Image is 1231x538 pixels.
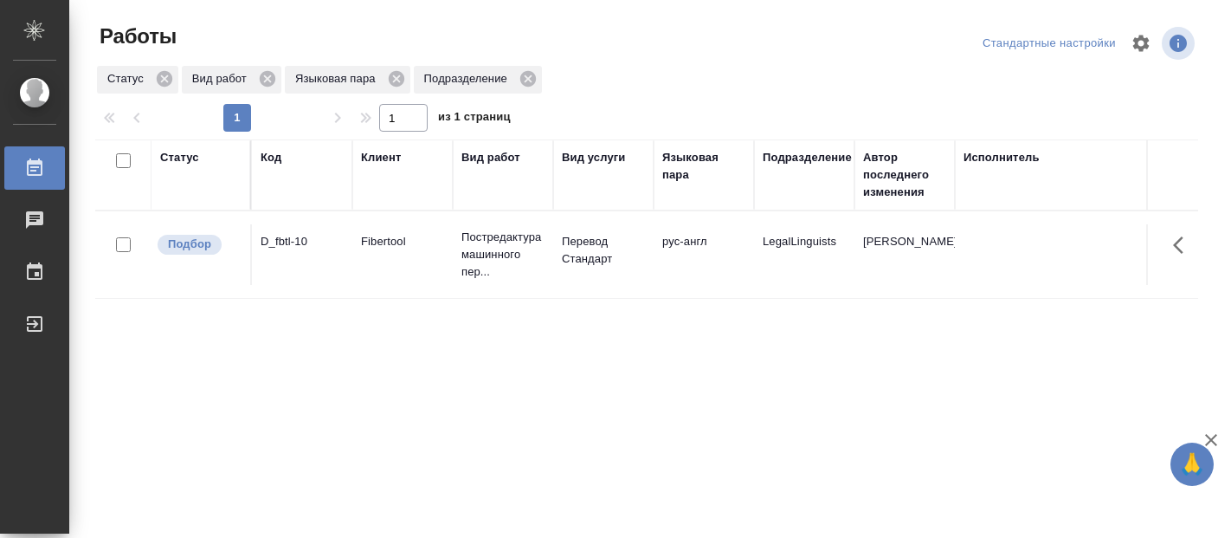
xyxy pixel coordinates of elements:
div: Вид работ [182,66,281,94]
p: Подразделение [424,70,513,88]
div: Языковая пара [662,149,745,184]
div: Вид услуги [562,149,626,166]
span: из 1 страниц [438,107,511,132]
span: 🙏 [1177,446,1207,483]
td: [PERSON_NAME] [854,224,955,285]
p: Постредактура машинного пер... [461,229,545,281]
p: Статус [107,70,150,88]
p: Вид работ [192,70,253,88]
div: Автор последнего изменения [863,149,946,201]
div: split button [978,30,1120,57]
span: Работы [95,23,177,50]
span: Посмотреть информацию [1162,27,1198,60]
div: Подразделение [414,66,542,94]
div: Исполнитель [964,149,1040,166]
div: Статус [160,149,199,166]
td: LegalLinguists [754,224,854,285]
p: Fibertool [361,233,444,250]
button: 🙏 [1170,443,1214,486]
div: Клиент [361,149,401,166]
p: Подбор [168,236,211,253]
div: Языковая пара [285,66,410,94]
span: Настроить таблицу [1120,23,1162,64]
p: Перевод Стандарт [562,233,645,268]
button: Здесь прячутся важные кнопки [1163,224,1204,266]
div: Можно подбирать исполнителей [156,233,242,256]
td: рус-англ [654,224,754,285]
div: Вид работ [461,149,520,166]
p: Языковая пара [295,70,382,88]
div: D_fbtl-10 [261,233,344,250]
div: Код [261,149,281,166]
div: Статус [97,66,178,94]
div: Подразделение [763,149,852,166]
